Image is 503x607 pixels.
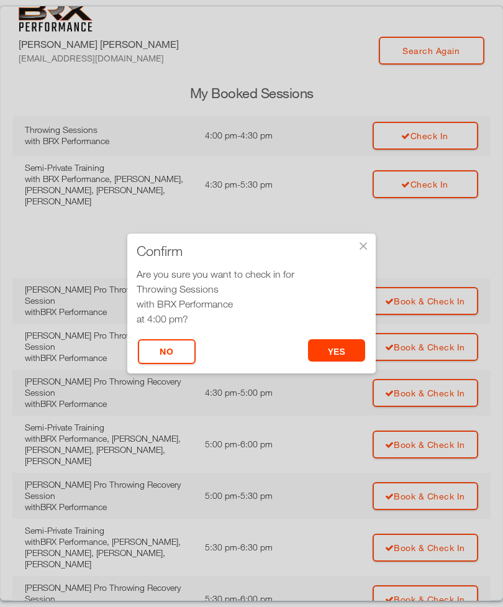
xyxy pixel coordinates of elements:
[357,240,369,252] div: ×
[138,339,196,364] button: No
[137,281,366,296] div: Throwing Sessions
[137,296,366,311] div: with BRX Performance
[308,339,366,362] button: yes
[137,267,366,326] div: Are you sure you want to check in for at 4:00 pm?
[137,245,183,257] span: Confirm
